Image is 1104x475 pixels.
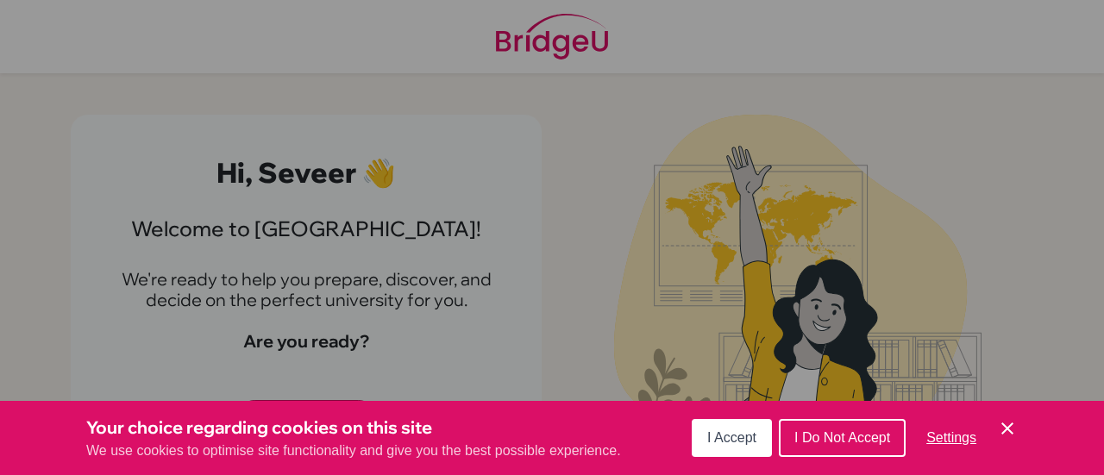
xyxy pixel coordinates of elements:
p: We use cookies to optimise site functionality and give you the best possible experience. [86,441,621,461]
button: Save and close [997,418,1018,439]
button: I Do Not Accept [779,419,906,457]
button: I Accept [692,419,772,457]
h3: Your choice regarding cookies on this site [86,415,621,441]
span: I Do Not Accept [794,430,890,445]
span: Settings [926,430,976,445]
button: Settings [913,421,990,455]
span: I Accept [707,430,756,445]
